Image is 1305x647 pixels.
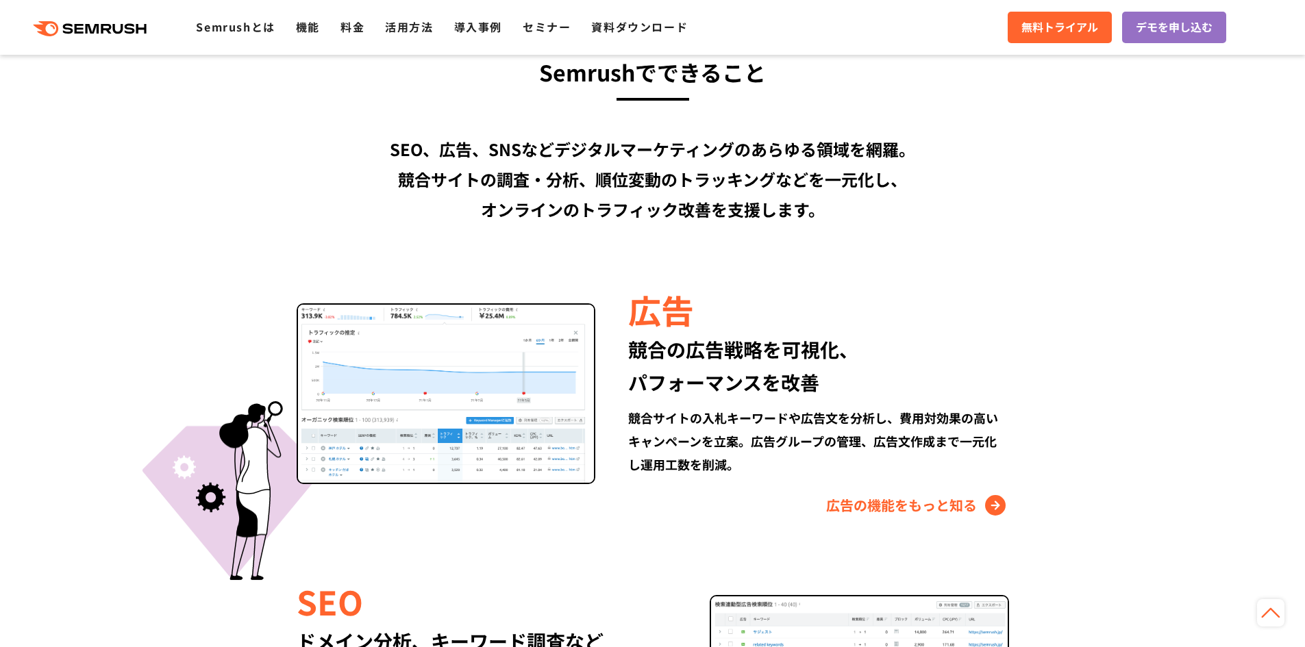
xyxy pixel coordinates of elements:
[628,406,1008,476] div: 競合サイトの入札キーワードや広告文を分析し、費用対効果の高いキャンペーンを立案。広告グループの管理、広告文作成まで一元化し運用工数を削減。
[1008,12,1112,43] a: 無料トライアル
[296,18,320,35] a: 機能
[454,18,502,35] a: 導入事例
[628,333,1008,398] div: 競合の広告戦略を可視化、 パフォーマンスを改善
[259,134,1047,225] div: SEO、広告、SNSなどデジタルマーケティングのあらゆる領域を網羅。 競合サイトの調査・分析、順位変動のトラッキングなどを一元化し、 オンラインのトラフィック改善を支援します。
[340,18,364,35] a: 料金
[259,53,1047,90] h3: Semrushでできること
[826,494,1009,516] a: 広告の機能をもっと知る
[1021,18,1098,36] span: 無料トライアル
[523,18,571,35] a: セミナー
[591,18,688,35] a: 資料ダウンロード
[628,286,1008,333] div: 広告
[196,18,275,35] a: Semrushとは
[385,18,433,35] a: 活用方法
[1122,12,1226,43] a: デモを申し込む
[1136,18,1213,36] span: デモを申し込む
[297,578,677,624] div: SEO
